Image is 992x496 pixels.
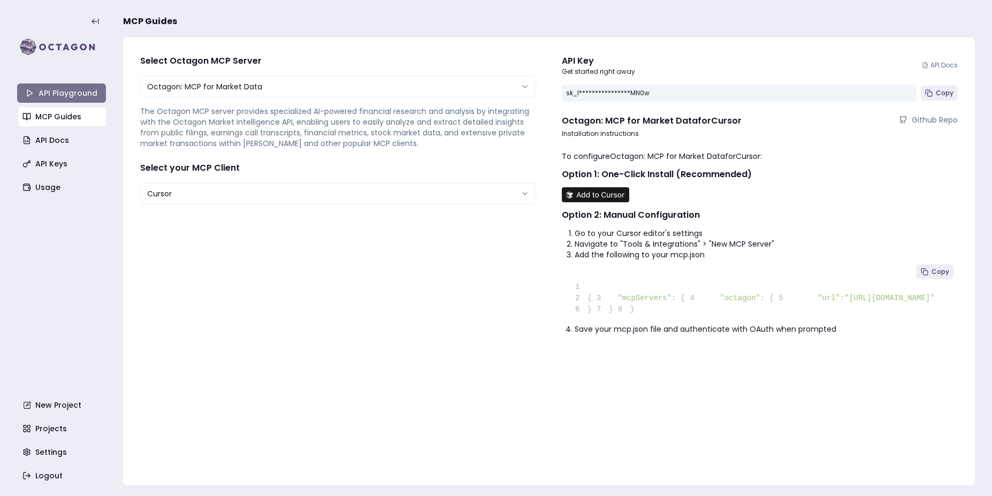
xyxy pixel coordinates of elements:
p: The Octagon MCP server provides specialized AI-powered financial research and analysis by integra... [140,106,536,149]
span: "[URL][DOMAIN_NAME]" [845,294,935,302]
h2: Option 2: Manual Configuration [562,209,958,222]
span: 8 [613,304,630,315]
span: : { [671,294,685,302]
h4: Octagon: MCP for Market Data for Cursor [562,115,742,127]
a: Settings [18,442,107,462]
span: 3 [592,293,609,304]
a: Projects [18,419,107,438]
a: MCP Guides [18,107,107,126]
p: Installation instructions [562,129,958,138]
li: Save your mcp.json file and authenticate with OAuth when prompted [575,324,958,334]
span: } [613,305,635,314]
a: API Docs [922,61,958,70]
button: Copy [917,264,953,279]
p: To configure Octagon: MCP for Market Data for Cursor : [562,151,958,162]
a: API Keys [18,154,107,173]
span: 2 [570,293,587,304]
div: API Key [562,55,635,67]
a: API Docs [18,131,107,150]
h4: Select your MCP Client [140,162,536,174]
span: : [840,294,844,302]
span: MCP Guides [123,15,177,28]
span: "url" [818,294,840,302]
span: Copy [932,268,949,276]
span: } [570,305,592,314]
span: { [570,294,592,302]
span: "octagon" [720,294,760,302]
span: 1 [570,281,587,293]
button: Copy [921,86,958,101]
span: "mcpServers" [617,294,671,302]
img: logo-rect-yK7x_WSZ.svg [17,36,106,58]
a: Logout [18,466,107,485]
img: Install MCP Server [562,187,629,202]
span: : { [760,294,774,302]
a: Usage [18,178,107,197]
p: Get started right away [562,67,635,76]
h4: Select Octagon MCP Server [140,55,536,67]
a: API Playground [17,83,106,103]
span: 7 [592,304,609,315]
a: New Project [18,395,107,415]
span: } [592,305,613,314]
h2: Option 1: One-Click Install (Recommended) [562,168,958,181]
span: 6 [570,304,587,315]
li: Go to your Cursor editor's settings [575,228,958,239]
span: 5 [774,293,791,304]
span: Copy [936,89,953,97]
span: Github Repo [912,115,958,125]
a: Github Repo [899,115,958,125]
li: Navigate to "Tools & Integrations" > "New MCP Server" [575,239,958,249]
li: Add the following to your mcp.json [575,249,958,260]
span: 4 [685,293,702,304]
